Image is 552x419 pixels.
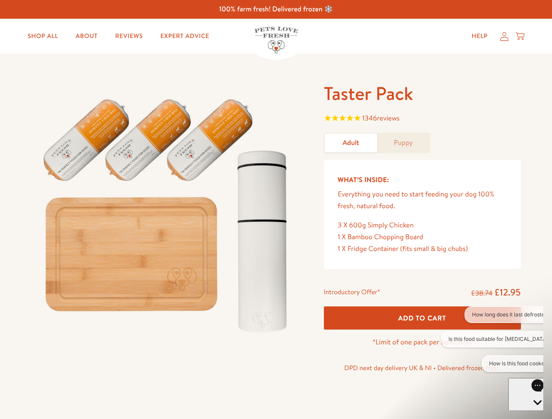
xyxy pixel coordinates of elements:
[471,288,493,298] s: £38.74
[437,306,543,380] iframe: Gorgias live chat conversation starters
[324,113,521,126] span: Rated 4.8 out of 5 stars 1346 reviews
[338,189,507,212] p: Everything you need to start feeding your dog 100% fresh, natural food.
[465,27,495,45] a: Help
[324,286,380,299] div: Introductory Offer*
[508,378,543,410] iframe: Gorgias live chat messenger
[108,27,149,45] a: Reviews
[31,82,303,342] img: Taster Pack - Adult
[377,134,430,152] a: Puppy
[4,24,121,41] button: Is this food suitable for [MEDICAL_DATA]?
[338,232,424,242] span: 1 X Bamboo Chopping Board
[398,313,446,323] span: Add To Cart
[325,134,377,152] a: Adult
[324,362,521,374] p: DPD next day delivery UK & NI • Delivered frozen fresh
[324,337,521,348] p: *Limit of one pack per household
[324,82,521,106] h1: Taster Pack
[362,113,399,123] span: 1346 reviews
[338,174,507,185] h5: What’s Inside:
[377,113,399,123] span: reviews
[254,27,298,53] img: Pets Love Fresh
[338,220,507,231] div: 3 X 600g Simply Chicken
[153,27,216,45] a: Expert Advice
[324,306,521,330] button: Add To Cart
[21,27,65,45] a: Shop All
[45,49,121,65] button: How is this food cooked?
[494,286,521,299] span: £12.95
[69,27,104,45] a: About
[338,243,507,255] div: 1 X Fridge Container (fits small & big chubs)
